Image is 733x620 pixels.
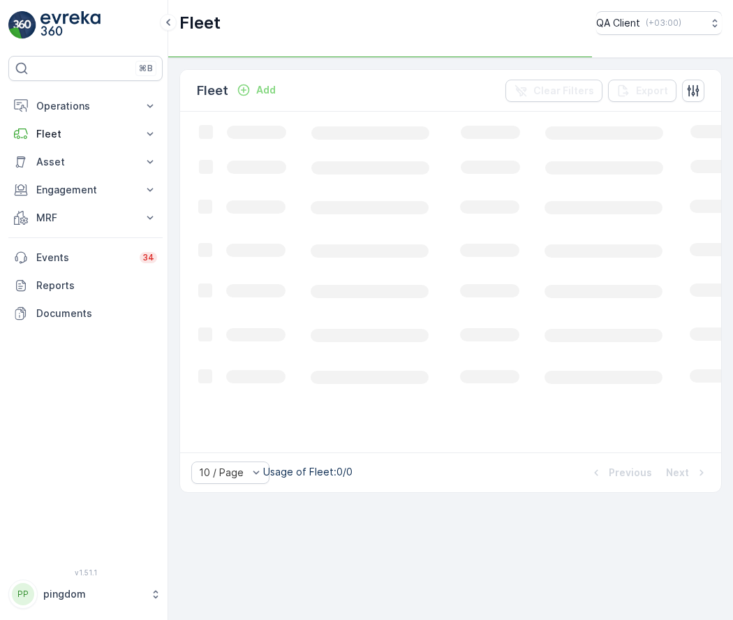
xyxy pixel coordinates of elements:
[256,83,276,97] p: Add
[505,80,602,102] button: Clear Filters
[263,465,353,479] p: Usage of Fleet : 0/0
[36,155,135,169] p: Asset
[36,211,135,225] p: MRF
[43,587,143,601] p: pingdom
[179,12,221,34] p: Fleet
[8,204,163,232] button: MRF
[8,272,163,300] a: Reports
[231,82,281,98] button: Add
[40,11,101,39] img: logo_light-DOdMpM7g.png
[646,17,681,29] p: ( +03:00 )
[36,307,157,320] p: Documents
[588,464,653,481] button: Previous
[8,244,163,272] a: Events34
[8,92,163,120] button: Operations
[533,84,594,98] p: Clear Filters
[8,11,36,39] img: logo
[596,16,640,30] p: QA Client
[666,466,689,480] p: Next
[36,279,157,293] p: Reports
[8,148,163,176] button: Asset
[36,99,135,113] p: Operations
[8,580,163,609] button: PPpingdom
[665,464,710,481] button: Next
[8,120,163,148] button: Fleet
[8,568,163,577] span: v 1.51.1
[609,466,652,480] p: Previous
[139,63,153,74] p: ⌘B
[636,84,668,98] p: Export
[596,11,722,35] button: QA Client(+03:00)
[36,127,135,141] p: Fleet
[12,583,34,605] div: PP
[36,183,135,197] p: Engagement
[197,81,228,101] p: Fleet
[8,176,163,204] button: Engagement
[142,252,154,263] p: 34
[8,300,163,327] a: Documents
[608,80,676,102] button: Export
[36,251,131,265] p: Events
